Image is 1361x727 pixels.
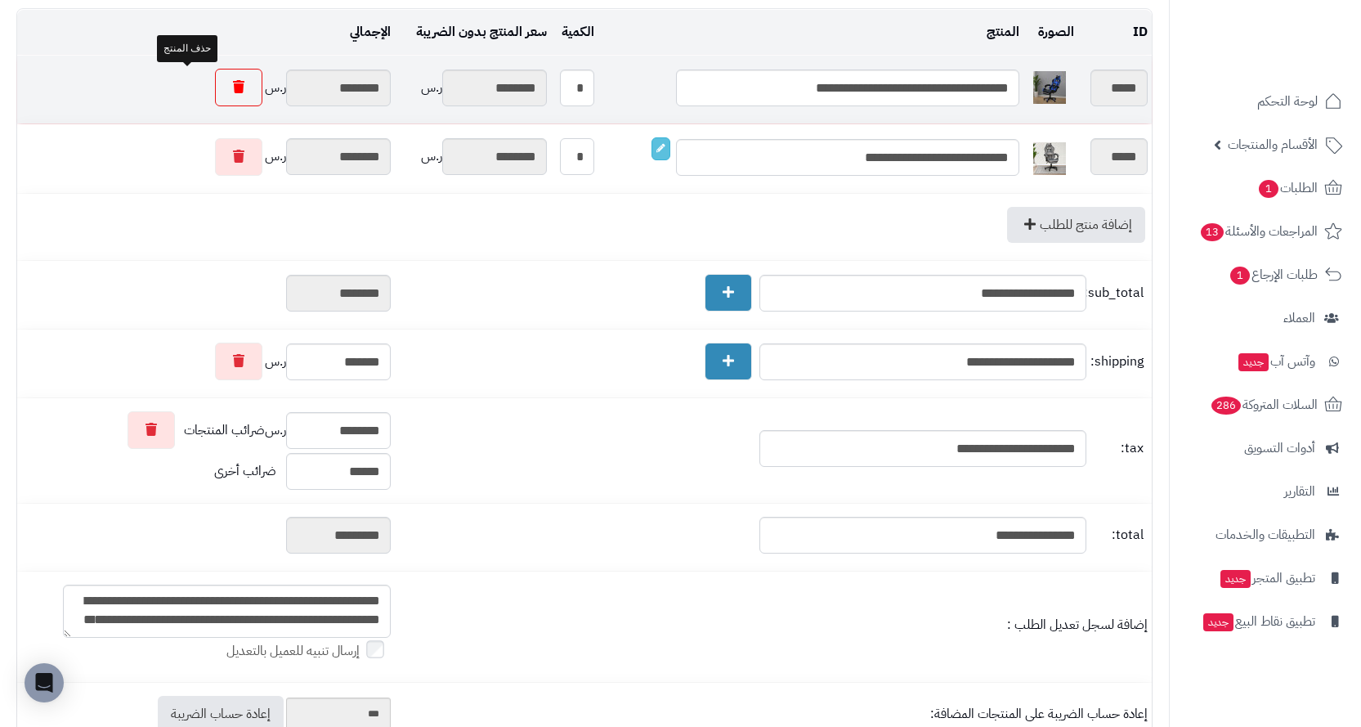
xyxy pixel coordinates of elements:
[214,461,276,481] span: ضرائب أخرى
[21,411,391,449] div: ر.س
[1199,220,1318,243] span: المراجعات والأسئلة
[1250,12,1345,47] img: logo-2.png
[399,705,1148,724] div: إعادة حساب الضريبة على المنتجات المضافة:
[1033,71,1066,104] img: 1755425954-1-40x40.jpg
[184,421,265,440] span: ضرائب المنتجات
[1220,570,1251,588] span: جديد
[1180,298,1351,338] a: العملاء
[1180,602,1351,641] a: تطبيق نقاط البيعجديد
[399,70,547,106] div: ر.س
[1215,523,1315,546] span: التطبيقات والخدمات
[598,10,1023,55] td: المنتج
[1219,567,1315,590] span: تطبيق المتجر
[1200,223,1224,242] span: 13
[395,10,551,55] td: سعر المنتج بدون الضريبة
[1180,559,1351,598] a: تطبيق المتجرجديد
[25,663,64,702] div: Open Intercom Messenger
[21,138,391,176] div: ر.س
[1203,613,1233,631] span: جديد
[1023,10,1078,55] td: الصورة
[1258,180,1278,199] span: 1
[1210,393,1318,416] span: السلات المتروكة
[1180,82,1351,121] a: لوحة التحكم
[21,343,391,380] div: ر.س
[226,642,391,661] label: إرسال تنبيه للعميل بالتعديل
[1180,515,1351,554] a: التطبيقات والخدمات
[1229,263,1318,286] span: طلبات الإرجاع
[1078,10,1152,55] td: ID
[1033,142,1066,175] img: 1757248025-1-40x40.jpg
[1237,350,1315,373] span: وآتس آب
[1257,177,1318,200] span: الطلبات
[1007,207,1145,243] a: إضافة منتج للطلب
[1180,472,1351,511] a: التقارير
[1180,212,1351,251] a: المراجعات والأسئلة13
[399,616,1148,635] div: إضافة لسجل تعديل الطلب :
[1229,267,1250,285] span: 1
[1244,437,1315,460] span: أدوات التسويق
[1228,133,1318,156] span: الأقسام والمنتجات
[17,10,395,55] td: الإجمالي
[1283,307,1315,330] span: العملاء
[1090,284,1144,303] span: sub_total:
[366,640,384,658] input: إرسال تنبيه للعميل بالتعديل
[551,10,598,55] td: الكمية
[1257,90,1318,113] span: لوحة التحكم
[1211,397,1242,415] span: 286
[1284,480,1315,503] span: التقارير
[1180,255,1351,294] a: طلبات الإرجاع1
[1180,429,1351,468] a: أدوات التسويق
[1238,353,1269,371] span: جديد
[1202,610,1315,633] span: تطبيق نقاط البيع
[1090,352,1144,371] span: shipping:
[399,138,547,175] div: ر.س
[1180,342,1351,381] a: وآتس آبجديد
[157,35,217,62] div: حذف المنتج
[1090,526,1144,545] span: total:
[21,69,391,106] div: ر.س
[1180,168,1351,208] a: الطلبات1
[1180,385,1351,424] a: السلات المتروكة286
[1090,439,1144,458] span: tax:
